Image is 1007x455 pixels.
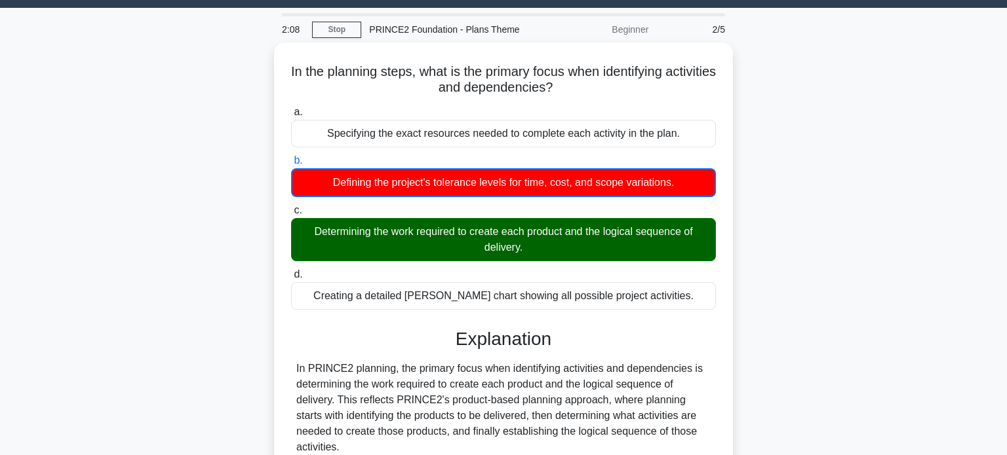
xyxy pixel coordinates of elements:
[291,282,716,310] div: Creating a detailed [PERSON_NAME] chart showing all possible project activities.
[542,16,656,43] div: Beginner
[294,268,302,280] span: d.
[294,204,302,215] span: c.
[361,16,542,43] div: PRINCE2 Foundation - Plans Theme
[299,328,708,350] h3: Explanation
[294,155,302,166] span: b.
[656,16,733,43] div: 2/5
[291,218,716,261] div: Determining the work required to create each product and the logical sequence of delivery.
[294,106,302,117] span: a.
[274,16,312,43] div: 2:08
[312,22,361,38] a: Stop
[290,64,717,96] h5: In the planning steps, what is the primary focus when identifying activities and dependencies?
[291,120,716,147] div: Specifying the exact resources needed to complete each activity in the plan.
[291,168,716,197] div: Defining the project's tolerance levels for time, cost, and scope variations.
